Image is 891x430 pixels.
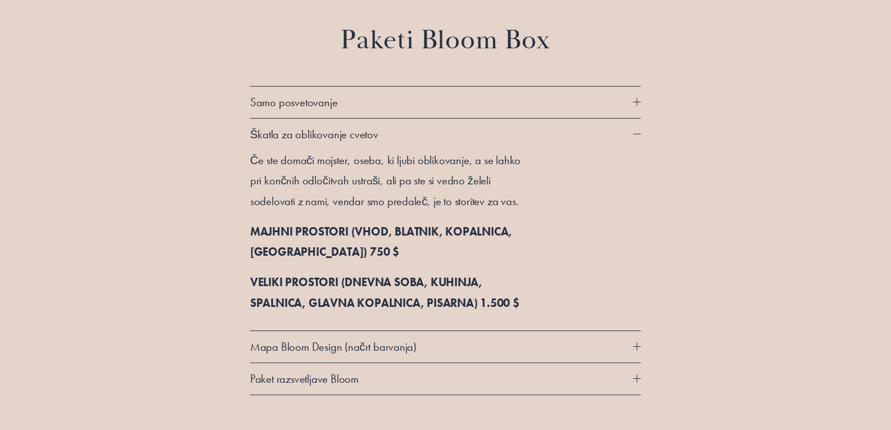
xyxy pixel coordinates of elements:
font: Škatla za oblikovanje cvetov [250,127,378,142]
div: Škatla za oblikovanje cvetov [250,150,641,331]
button: Mapa Bloom Design (načrt barvanja) [250,331,641,363]
font: Mapa Bloom Design (načrt barvanja) [250,340,417,354]
button: Škatla za oblikovanje cvetov [250,119,641,150]
font: Paket razsvetljave Bloom [250,372,359,386]
font: Če ste domači mojster, oseba, ki ljubi oblikovanje, a se lahko pri končnih odločitvah ustraši, al... [250,153,521,209]
font: MAJHNI PROSTORI (VHOD, BLATNIK, KOPALNICA, [GEOGRAPHIC_DATA]) 750 $ [250,224,512,260]
font: VELIKI PROSTORI (DNEVNA SOBA, KUHINJA, SPALNICA, GLAVNA KOPALNICA, PISARNA) 1.500 $ [250,275,519,310]
button: Paket razsvetljave Bloom [250,363,641,395]
button: Samo posvetovanje [250,87,641,118]
font: Samo posvetovanje [250,95,338,110]
font: Paketi Bloom Box [341,24,551,58]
